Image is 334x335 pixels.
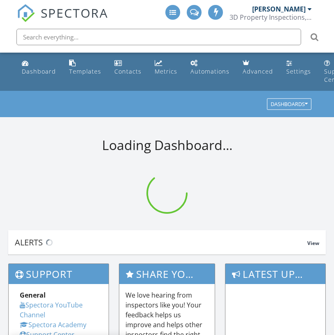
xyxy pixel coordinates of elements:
[20,320,86,329] a: Spectora Academy
[41,4,108,21] span: SPECTORA
[286,67,311,75] div: Settings
[66,56,104,79] a: Templates
[69,67,101,75] div: Templates
[267,99,311,110] button: Dashboards
[19,56,59,79] a: Dashboard
[271,102,308,107] div: Dashboards
[17,4,35,22] img: The Best Home Inspection Software - Spectora
[111,56,145,79] a: Contacts
[15,237,307,248] div: Alerts
[307,240,319,247] span: View
[119,264,214,284] h3: Share Your Spectora Experience
[17,11,108,28] a: SPECTORA
[252,5,306,13] div: [PERSON_NAME]
[230,13,312,21] div: 3D Property Inspections, LLC
[20,291,46,300] strong: General
[9,264,109,284] h3: Support
[114,67,141,75] div: Contacts
[225,264,325,284] h3: Latest Updates
[243,67,273,75] div: Advanced
[20,300,83,319] a: Spectora YouTube Channel
[283,56,314,79] a: Settings
[151,56,181,79] a: Metrics
[190,67,230,75] div: Automations
[187,56,233,79] a: Automations (Basic)
[239,56,276,79] a: Advanced
[16,29,301,45] input: Search everything...
[155,67,177,75] div: Metrics
[22,67,56,75] div: Dashboard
